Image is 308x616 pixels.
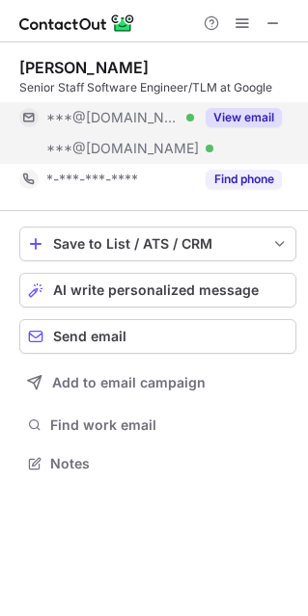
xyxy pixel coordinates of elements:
button: Send email [19,319,296,354]
span: ***@[DOMAIN_NAME] [46,140,199,157]
span: Add to email campaign [52,375,206,390]
button: Add to email campaign [19,365,296,400]
div: Save to List / ATS / CRM [53,236,263,252]
img: ContactOut v5.3.10 [19,12,135,35]
button: Reveal Button [206,170,282,189]
button: Reveal Button [206,108,282,127]
button: AI write personalized message [19,273,296,308]
span: Notes [50,455,289,472]
span: ***@[DOMAIN_NAME] [46,109,180,126]
span: AI write personalized message [53,282,259,298]
button: save-profile-one-click [19,227,296,261]
div: Senior Staff Software Engineer/TLM at Google [19,79,296,96]
button: Find work email [19,412,296,439]
span: Find work email [50,416,289,434]
span: Send email [53,329,126,344]
div: [PERSON_NAME] [19,58,149,77]
button: Notes [19,450,296,477]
